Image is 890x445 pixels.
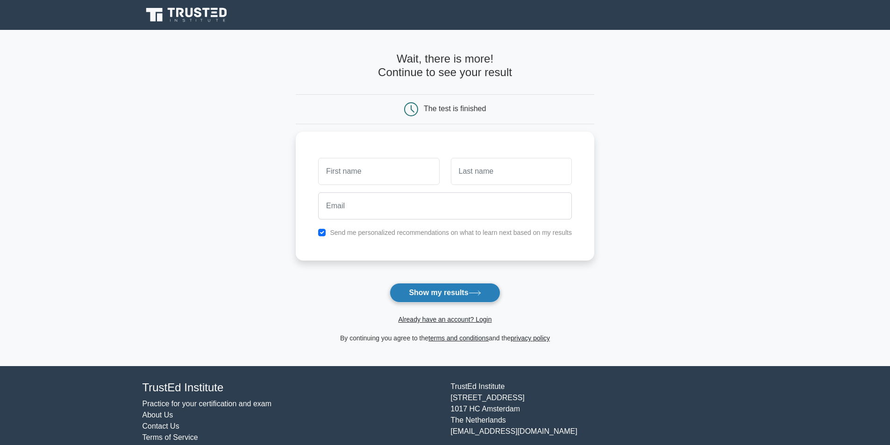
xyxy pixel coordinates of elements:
a: privacy policy [511,334,550,342]
a: Contact Us [142,422,179,430]
input: First name [318,158,439,185]
a: terms and conditions [428,334,489,342]
input: Email [318,192,572,219]
a: Terms of Service [142,433,198,441]
a: Practice for your certification and exam [142,400,272,408]
input: Last name [451,158,572,185]
h4: Wait, there is more! Continue to see your result [296,52,594,79]
h4: TrustEd Institute [142,381,440,395]
a: Already have an account? Login [398,316,491,323]
div: By continuing you agree to the and the [290,332,600,344]
button: Show my results [390,283,500,303]
a: About Us [142,411,173,419]
label: Send me personalized recommendations on what to learn next based on my results [330,229,572,236]
div: The test is finished [424,105,486,113]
